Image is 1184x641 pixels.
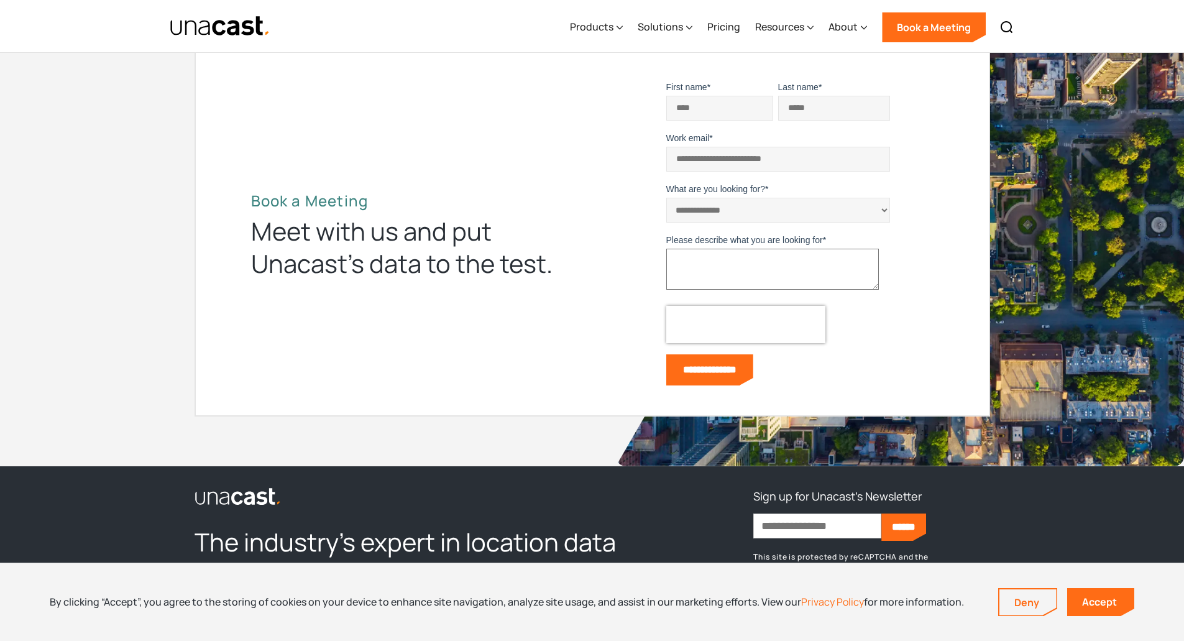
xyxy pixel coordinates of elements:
[195,486,650,506] a: link to the homepage
[828,19,858,34] div: About
[999,20,1014,35] img: Search icon
[666,306,825,343] iframe: reCAPTCHA
[801,595,864,609] a: Privacy Policy
[755,2,814,53] div: Resources
[1067,588,1134,616] a: Accept
[999,589,1057,616] a: Deny
[882,12,986,42] a: Book a Meeting
[170,16,271,37] img: Unacast text logo
[755,19,804,34] div: Resources
[195,526,650,558] h2: The industry’s expert in location data
[753,486,922,506] h3: Sign up for Unacast's Newsletter
[195,487,282,506] img: Unacast logo
[666,82,707,92] span: First name
[707,2,740,53] a: Pricing
[170,16,271,37] a: home
[778,82,819,92] span: Last name
[570,19,613,34] div: Products
[753,551,989,576] p: This site is protected by reCAPTCHA and the Google and
[666,133,710,143] span: Work email
[570,2,623,53] div: Products
[638,2,692,53] div: Solutions
[638,19,683,34] div: Solutions
[50,595,964,609] div: By clicking “Accept”, you agree to the storing of cookies on your device to enhance site navigati...
[666,184,766,194] span: What are you looking for?
[828,2,867,53] div: About
[251,191,574,210] h2: Book a Meeting
[251,215,574,280] div: Meet with us and put Unacast’s data to the test.
[666,235,823,245] span: Please describe what you are looking for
